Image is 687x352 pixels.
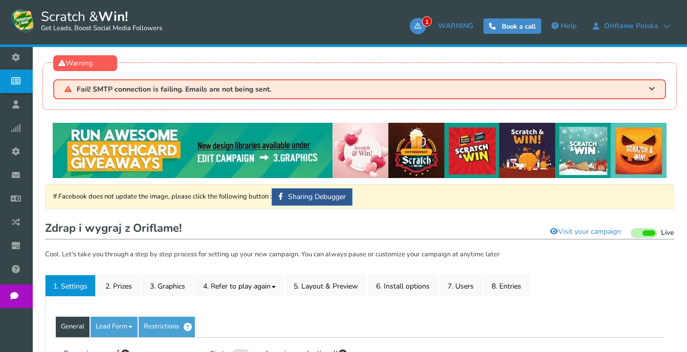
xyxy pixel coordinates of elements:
[56,317,90,337] a: General
[98,8,128,26] strong: Win!
[661,228,674,238] span: Live
[91,317,138,337] a: Lead Form
[53,55,117,71] div: Warning
[45,250,674,260] p: Cool. Let's take you through a step by step process for setting up your new campaign. You can alw...
[272,188,352,206] a: Sharing Debugger
[45,184,674,209] div: If Facebook does not update the image, please click the following button :
[561,21,577,31] span: Help
[10,8,162,33] a: Scratch &Win! Get Leads, Boost Social Media Followers
[97,275,140,296] a: 2. Prizes
[483,275,529,296] a: 8. Entries
[285,275,366,296] a: 5. Layout & Preview
[53,123,667,178] img: festival-poster-2020.webp
[439,275,482,296] a: 7. Users
[142,275,193,296] a: 3. Graphics
[41,25,162,33] small: Get Leads, Boost Social Media Followers
[422,16,432,27] span: 1
[368,275,438,296] a: 6. Install options
[546,18,582,34] a: Help
[502,22,536,31] span: Book a call
[45,275,96,296] a: 1. Settings
[483,18,541,34] a: Book a call
[438,21,473,31] span: WARNING
[36,8,162,33] span: Scratch &
[45,219,674,239] h1: Zdrap i wygraj z Oriflame!
[10,8,36,33] img: Scratch and Win
[599,22,663,30] span: Oriflame Polska
[410,18,478,34] a: 1WARNING
[543,223,628,240] a: Visit your campaign
[77,85,271,93] span: Fail! SMTP connection is failing. Emails are not being sent.
[195,275,284,296] a: 4. Refer to play again
[139,317,195,337] a: Restrictions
